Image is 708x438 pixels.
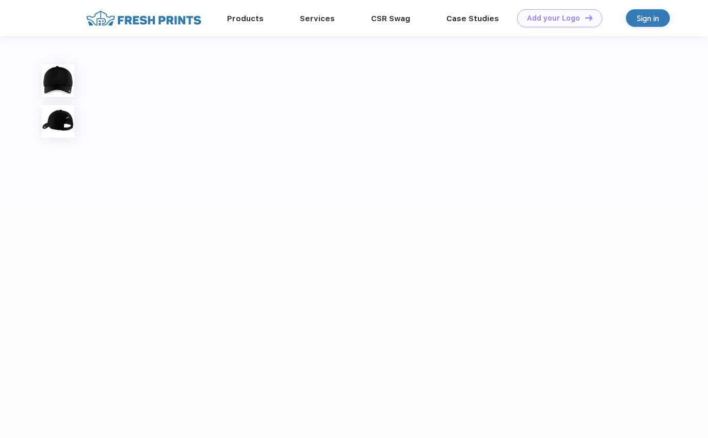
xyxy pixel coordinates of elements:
a: Products [227,14,264,23]
img: fo%20logo%202.webp [83,9,204,27]
img: func=resize&h=100 [42,105,74,138]
div: Add your Logo [527,14,580,23]
img: DT [585,15,592,21]
a: Sign in [626,9,670,27]
div: Sign in [637,12,659,24]
img: func=resize&h=100 [42,64,74,97]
